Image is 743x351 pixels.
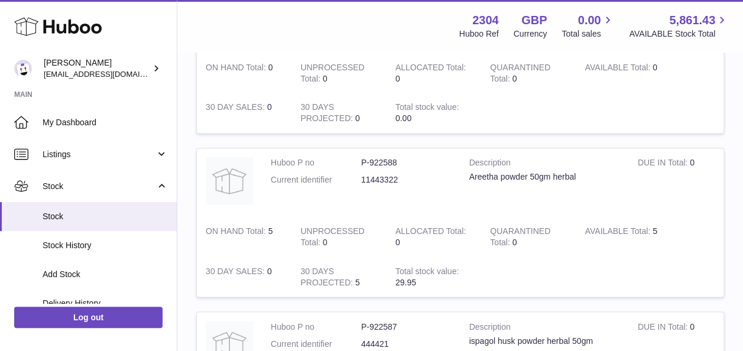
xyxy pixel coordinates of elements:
dt: Current identifier [271,174,361,186]
span: 5,861.43 [669,12,715,28]
div: Currency [514,28,547,40]
td: 0 [197,53,291,93]
span: 0 [512,74,517,83]
strong: 30 DAYS PROJECTED [300,102,355,126]
strong: Description [469,321,620,335]
td: 0 [387,216,481,256]
strong: GBP [521,12,547,28]
strong: ALLOCATED Total [395,226,466,238]
td: 0 [291,216,386,256]
td: 5 [197,216,291,256]
a: Log out [14,307,163,328]
img: internalAdmin-2304@internal.huboo.com [14,60,32,77]
strong: ON HAND Total [206,63,268,75]
td: 0 [576,53,671,93]
strong: ALLOCATED Total [395,63,466,75]
span: AVAILABLE Stock Total [629,28,729,40]
strong: ON HAND Total [206,226,268,238]
img: product image [206,157,253,204]
span: [EMAIL_ADDRESS][DOMAIN_NAME] [44,69,174,79]
span: 29.95 [395,277,416,287]
td: 0 [387,53,481,93]
dd: 11443322 [361,174,452,186]
strong: DUE IN Total [638,321,690,334]
span: Delivery History [43,298,168,309]
td: 0 [197,256,291,297]
dt: Current identifier [271,338,361,349]
td: 5 [576,216,671,256]
dd: 444421 [361,338,452,349]
dd: P-922588 [361,157,452,168]
strong: AVAILABLE Total [585,226,653,238]
span: Stock History [43,240,168,251]
div: [PERSON_NAME] [44,57,150,80]
a: 0.00 Total sales [562,12,614,40]
td: 0 [291,93,386,133]
strong: 2304 [472,12,499,28]
strong: Total stock value [395,102,459,115]
span: 0.00 [395,113,411,123]
strong: 30 DAY SALES [206,266,267,278]
strong: 30 DAY SALES [206,102,267,115]
div: ispagol husk powder herbal 50gm [469,335,620,346]
strong: Description [469,157,620,171]
span: Listings [43,149,155,160]
td: 0 [629,148,723,216]
span: Stock [43,181,155,192]
span: 0 [512,237,517,246]
dt: Huboo P no [271,321,361,332]
strong: UNPROCESSED Total [300,63,364,86]
dd: P-922587 [361,321,452,332]
span: Total sales [562,28,614,40]
strong: QUARANTINED Total [490,226,550,249]
span: Stock [43,211,168,222]
td: 0 [291,53,386,93]
a: 5,861.43 AVAILABLE Stock Total [629,12,729,40]
div: Huboo Ref [459,28,499,40]
strong: UNPROCESSED Total [300,226,364,249]
td: 0 [197,93,291,133]
strong: QUARANTINED Total [490,63,550,86]
dt: Huboo P no [271,157,361,168]
span: 0.00 [578,12,601,28]
strong: 30 DAYS PROJECTED [300,266,355,290]
span: Add Stock [43,269,168,280]
span: My Dashboard [43,117,168,128]
div: Areetha powder 50gm herbal [469,171,620,183]
td: 5 [291,256,386,297]
strong: Total stock value [395,266,459,278]
strong: AVAILABLE Total [585,63,653,75]
strong: DUE IN Total [638,158,690,170]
